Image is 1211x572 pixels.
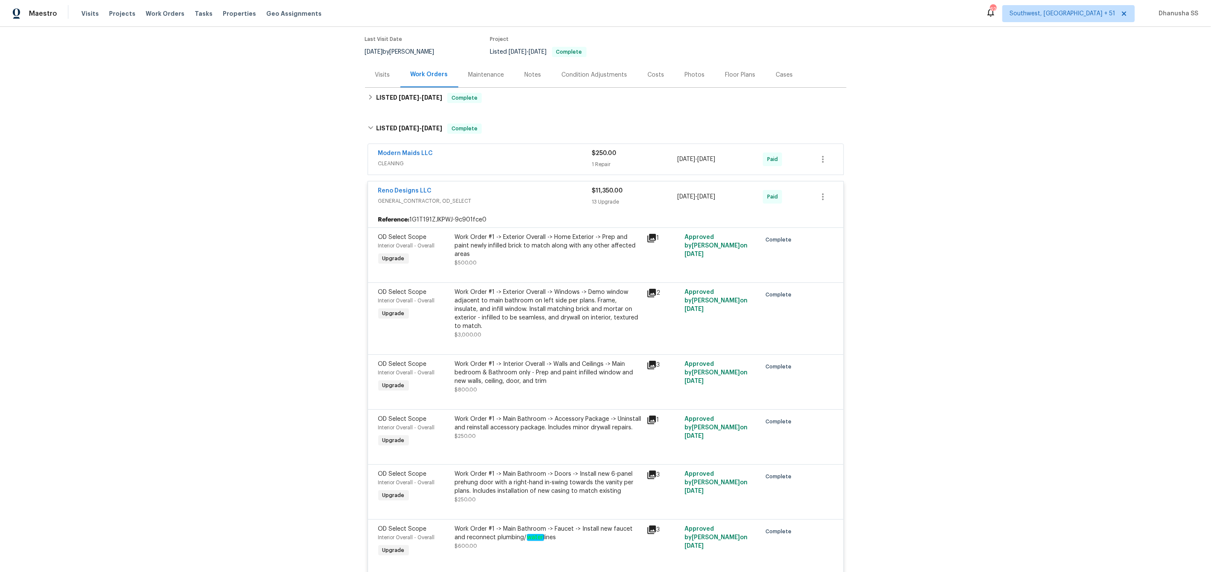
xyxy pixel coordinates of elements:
span: $500.00 [455,260,477,265]
span: Listed [490,49,587,55]
span: [DATE] [399,95,419,101]
span: OD Select Scope [378,526,427,532]
span: - [509,49,547,55]
span: Interior Overall - Overall [378,480,435,485]
span: Interior Overall - Overall [378,370,435,375]
div: Notes [525,71,541,79]
span: Upgrade [379,546,408,555]
span: $250.00 [455,434,476,439]
div: Work Order #1 -> Exterior Overall -> Home Exterior -> Prep and paint newly infilled brick to matc... [455,233,641,259]
h6: LISTED [376,124,442,134]
span: - [677,193,715,201]
div: LISTED [DATE]-[DATE]Complete [365,88,846,108]
span: Visits [81,9,99,18]
div: Work Orders [411,70,448,79]
span: Complete [765,472,795,481]
span: OD Select Scope [378,471,427,477]
span: $800.00 [455,387,477,392]
span: Approved by [PERSON_NAME] on [685,526,748,549]
div: Costs [648,71,664,79]
div: 3 [647,360,680,370]
div: 621 [990,5,996,14]
div: Work Order #1 -> Main Bathroom -> Doors -> Install new 6-panel prehung door with a right-hand in-... [455,470,641,495]
div: Condition Adjustments [562,71,627,79]
span: $3,000.00 [455,332,482,337]
span: Work Orders [146,9,184,18]
span: Interior Overall - Overall [378,535,435,540]
span: [DATE] [697,156,715,162]
span: Complete [448,124,481,133]
span: [DATE] [399,125,419,131]
span: Project [490,37,509,42]
span: Upgrade [379,436,408,445]
span: [DATE] [365,49,383,55]
div: 3 [647,470,680,480]
span: [DATE] [685,543,704,549]
span: Approved by [PERSON_NAME] on [685,416,748,439]
div: Work Order #1 -> Main Bathroom -> Accessory Package -> Uninstall and reinstall accessory package.... [455,415,641,432]
span: [DATE] [685,433,704,439]
span: Properties [223,9,256,18]
span: Complete [553,49,586,55]
span: Complete [448,94,481,102]
span: Paid [767,155,781,164]
b: Reference: [378,216,410,224]
h6: LISTED [376,93,442,103]
span: [DATE] [529,49,547,55]
span: Geo Assignments [266,9,322,18]
span: Tasks [195,11,213,17]
span: OD Select Scope [378,234,427,240]
span: Approved by [PERSON_NAME] on [685,289,748,312]
span: [DATE] [685,306,704,312]
span: Maestro [29,9,57,18]
span: [DATE] [685,251,704,257]
span: Southwest, [GEOGRAPHIC_DATA] + 51 [1010,9,1115,18]
span: [DATE] [677,194,695,200]
span: [DATE] [685,488,704,494]
div: 13 Upgrade [592,198,678,206]
span: Projects [109,9,135,18]
span: Complete [765,236,795,244]
span: $250.00 [455,497,476,502]
a: Modern Maids LLC [378,150,433,156]
span: [DATE] [697,194,715,200]
div: LISTED [DATE]-[DATE]Complete [365,115,846,142]
div: Photos [685,71,705,79]
span: Complete [765,362,795,371]
span: Approved by [PERSON_NAME] on [685,361,748,384]
div: Work Order #1 -> Interior Overall -> Walls and Ceilings -> Main bedroom & Bathroom only - Prep an... [455,360,641,385]
span: Complete [765,527,795,536]
div: 1 [647,415,680,425]
span: $250.00 [592,150,617,156]
span: Interior Overall - Overall [378,298,435,303]
a: Reno Designs LLC [378,188,432,194]
span: Complete [765,290,795,299]
span: $11,350.00 [592,188,623,194]
span: Upgrade [379,254,408,263]
div: Floor Plans [725,71,756,79]
span: Dhanusha SS [1155,9,1198,18]
span: Upgrade [379,491,408,500]
span: CLEANING [378,159,592,168]
span: [DATE] [509,49,527,55]
div: by [PERSON_NAME] [365,47,445,57]
div: Work Order #1 -> Exterior Overall -> Windows -> Demo window adjacent to main bathroom on left sid... [455,288,641,331]
div: Cases [776,71,793,79]
div: Maintenance [469,71,504,79]
div: Visits [375,71,390,79]
div: 1G1T191ZJKPWJ-9c901fce0 [368,212,843,227]
span: GENERAL_CONTRACTOR, OD_SELECT [378,197,592,205]
span: Approved by [PERSON_NAME] on [685,471,748,494]
span: Approved by [PERSON_NAME] on [685,234,748,257]
span: OD Select Scope [378,289,427,295]
span: - [399,95,442,101]
span: [DATE] [422,125,442,131]
div: 1 [647,233,680,243]
span: Paid [767,193,781,201]
div: 2 [647,288,680,298]
span: $600.00 [455,543,477,549]
span: Upgrade [379,381,408,390]
span: Upgrade [379,309,408,318]
span: [DATE] [685,378,704,384]
div: 1 Repair [592,160,678,169]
